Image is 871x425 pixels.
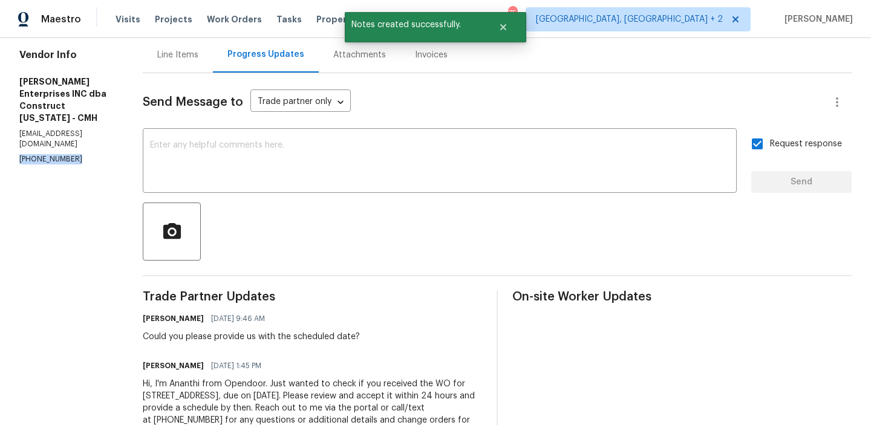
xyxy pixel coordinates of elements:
span: Notes created successfully. [345,12,483,37]
p: [EMAIL_ADDRESS][DOMAIN_NAME] [19,129,114,149]
div: Attachments [333,49,386,61]
span: [PERSON_NAME] [780,13,853,25]
span: On-site Worker Updates [512,291,852,303]
span: [GEOGRAPHIC_DATA], [GEOGRAPHIC_DATA] + 2 [536,13,723,25]
span: Tasks [276,15,302,24]
span: Work Orders [207,13,262,25]
div: Invoices [415,49,448,61]
h5: [PERSON_NAME] Enterprises INC dba Construct [US_STATE] - CMH [19,76,114,124]
h6: [PERSON_NAME] [143,313,204,325]
h6: [PERSON_NAME] [143,360,204,372]
span: Request response [770,138,842,151]
span: Visits [116,13,140,25]
div: Could you please provide us with the scheduled date? [143,331,360,343]
h4: Vendor Info [19,49,114,61]
div: Line Items [157,49,198,61]
div: 75 [508,7,517,19]
div: Progress Updates [227,48,304,60]
span: Maestro [41,13,81,25]
span: Projects [155,13,192,25]
p: [PHONE_NUMBER] [19,154,114,164]
button: Close [483,15,523,39]
span: Properties [316,13,364,25]
div: Trade partner only [250,92,351,112]
span: Send Message to [143,96,243,108]
span: [DATE] 9:46 AM [211,313,265,325]
span: Trade Partner Updates [143,291,482,303]
span: [DATE] 1:45 PM [211,360,261,372]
